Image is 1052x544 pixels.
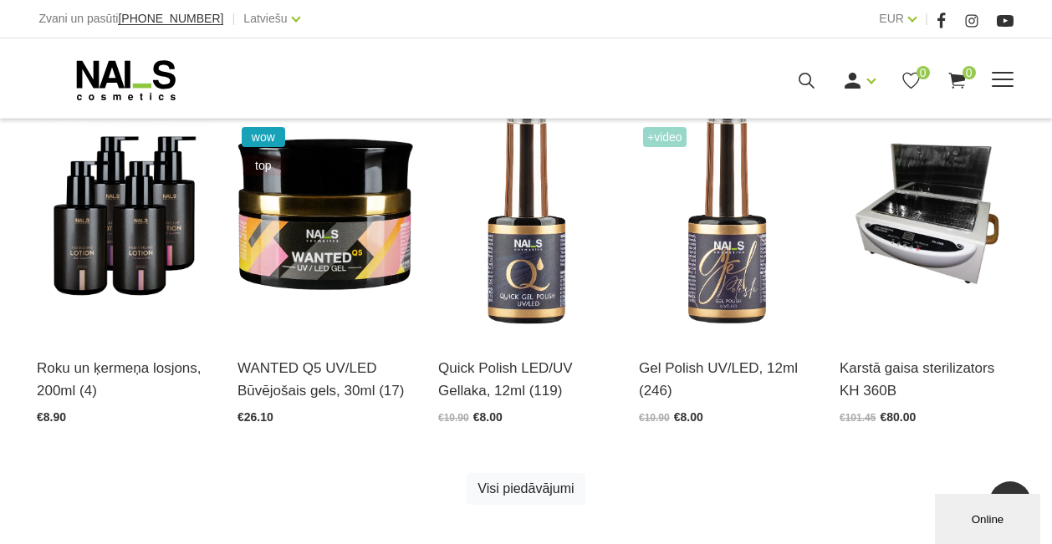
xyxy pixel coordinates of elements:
[639,94,815,336] img: Ilgnoturīga, intensīvi pigmentēta gellaka. Viegli klājas, lieliski žūst, nesaraujas, neatkāpjas n...
[242,155,285,175] span: top
[237,94,413,336] img: Gels WANTED NAILS cosmetics tehniķu komanda ir radījusi gelu, kas ilgi jau ir katra meistara mekl...
[38,8,223,29] div: Zvani un pasūti
[674,410,703,424] span: €8.00
[37,410,66,424] span: €8.90
[37,357,212,402] a: Roku un ķermeņa losjons, 200ml (4)
[639,412,670,424] span: €10.90
[880,410,916,424] span: €80.00
[643,127,687,147] span: +Video
[467,473,585,505] a: Visi piedāvājumi
[118,12,223,25] span: [PHONE_NUMBER]
[840,357,1015,402] a: Karstā gaisa sterilizators KH 360B
[935,491,1044,544] iframe: chat widget
[237,410,273,424] span: €26.10
[237,357,413,402] a: WANTED Q5 UV/LED Būvējošais gels, 30ml (17)
[963,66,976,79] span: 0
[879,8,904,28] a: EUR
[438,357,614,402] a: Quick Polish LED/UV Gellaka, 12ml (119)
[639,357,815,402] a: Gel Polish UV/LED, 12ml (246)
[925,8,928,29] span: |
[232,8,235,29] span: |
[840,412,876,424] span: €101.45
[947,70,968,91] a: 0
[473,410,503,424] span: €8.00
[438,94,614,336] img: Ātri, ērti un vienkārši!Intensīvi pigmentēta gellaka, kas perfekti klājas arī vienā slānī, tādā v...
[917,66,930,79] span: 0
[242,127,285,147] span: wow
[438,412,469,424] span: €10.90
[118,13,223,25] a: [PHONE_NUMBER]
[840,94,1015,336] img: Karstā gaisa sterilizatoru var izmantot skaistumkopšanas salonos, manikīra kabinetos, ēdināšanas ...
[901,70,922,91] a: 0
[243,8,287,28] a: Latviešu
[37,94,212,336] img: BAROJOŠS roku un ķermeņa LOSJONSBALI COCONUT barojošs roku un ķermeņa losjons paredzēts jebkura t...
